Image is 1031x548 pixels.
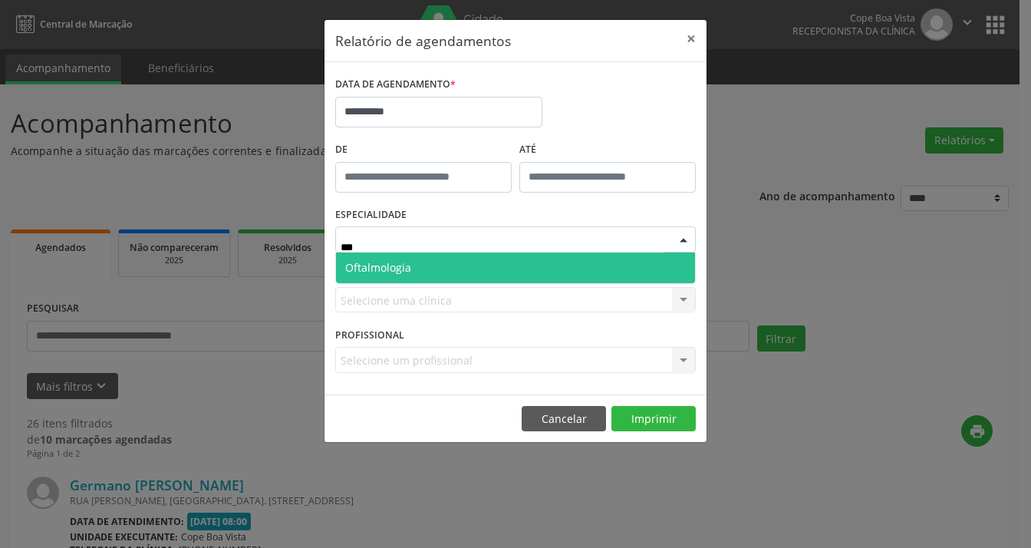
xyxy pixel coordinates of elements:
button: Imprimir [611,406,696,432]
label: ESPECIALIDADE [335,203,407,227]
label: ATÉ [519,138,696,162]
button: Close [676,20,707,58]
label: PROFISSIONAL [335,323,404,347]
h5: Relatório de agendamentos [335,31,511,51]
label: DATA DE AGENDAMENTO [335,73,456,97]
label: De [335,138,512,162]
button: Cancelar [522,406,606,432]
span: Oftalmologia [345,260,411,275]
